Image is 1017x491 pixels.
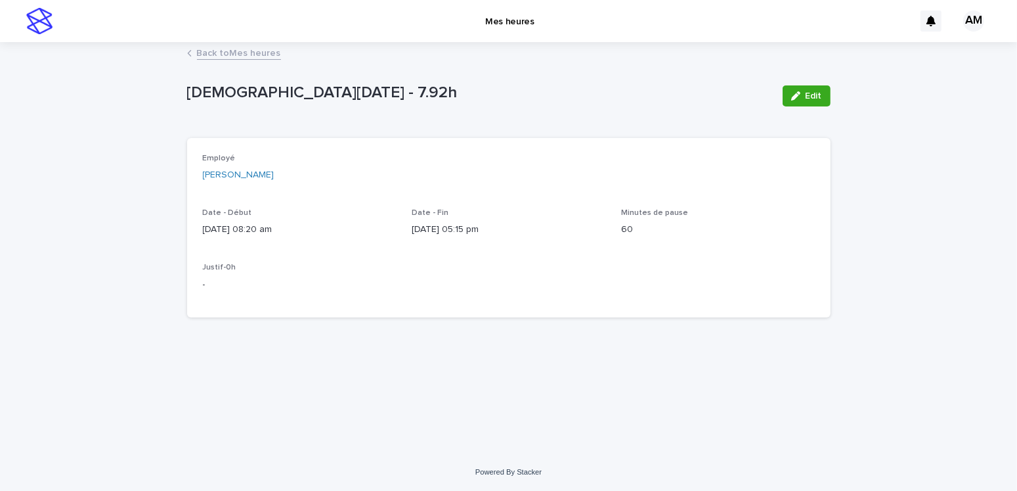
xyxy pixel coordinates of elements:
span: Date - Début [203,209,252,217]
a: Powered By Stacker [475,468,542,476]
span: Justif-0h [203,264,236,271]
p: [DEMOGRAPHIC_DATA][DATE] - 7.92h [187,83,772,103]
div: AM [963,11,984,32]
span: Date - Fin [412,209,448,217]
a: [PERSON_NAME] [203,168,274,182]
span: Employé [203,154,236,162]
p: [DATE] 08:20 am [203,223,397,237]
span: Minutes de pause [621,209,688,217]
a: Back toMes heures [197,45,281,60]
p: - [203,278,397,292]
p: [DATE] 05:15 pm [412,223,605,237]
button: Edit [783,85,831,106]
p: 60 [621,223,815,237]
span: Edit [806,91,822,101]
img: stacker-logo-s-only.png [26,8,53,34]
